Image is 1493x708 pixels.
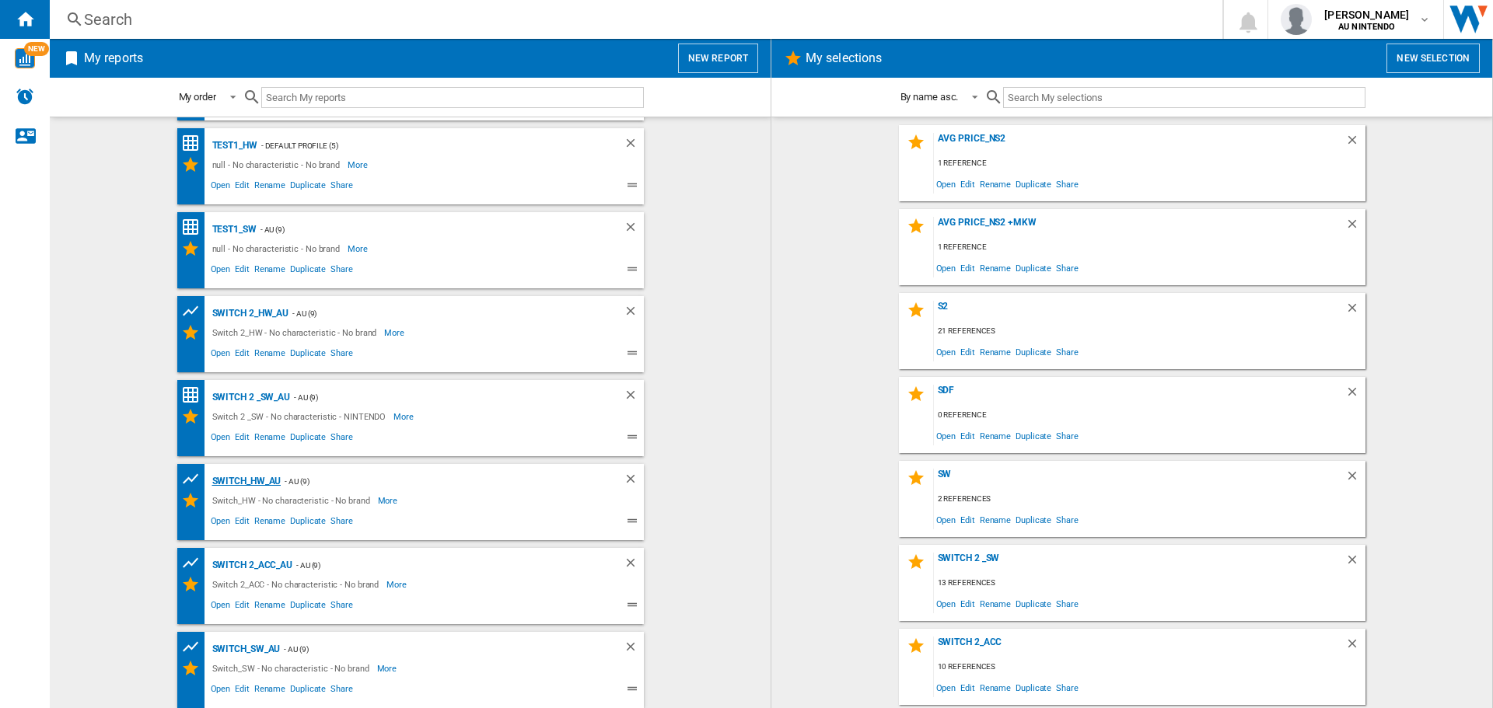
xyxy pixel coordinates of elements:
[328,262,355,281] span: Share
[624,304,644,323] div: Delete
[181,637,208,657] div: Product prices grid
[181,407,208,426] div: My Selections
[181,553,208,573] div: Product prices grid
[16,87,34,106] img: alerts-logo.svg
[1013,341,1054,362] span: Duplicate
[977,509,1013,530] span: Rename
[208,239,348,258] div: null - No characteristic - No brand
[1013,677,1054,698] span: Duplicate
[1013,593,1054,614] span: Duplicate
[208,155,348,174] div: null - No characteristic - No brand
[934,637,1345,657] div: Switch 2_ACC
[208,407,394,426] div: Switch 2 _SW - No characteristic - NINTENDO
[934,425,959,446] span: Open
[328,346,355,364] span: Share
[208,575,387,594] div: Switch 2_ACC - No characteristic - No brand
[181,491,208,510] div: My Selections
[328,598,355,616] span: Share
[181,385,208,405] div: Price Matrix
[280,640,592,659] div: - AU (9)
[348,155,370,174] span: More
[934,406,1365,425] div: 0 reference
[233,262,252,281] span: Edit
[208,682,233,700] span: Open
[288,514,328,532] span: Duplicate
[290,388,592,407] div: - AU (9)
[181,218,208,237] div: Price Matrix
[15,48,35,68] img: wise-card.svg
[179,91,216,103] div: My order
[181,659,208,678] div: My Selections
[1345,469,1365,490] div: Delete
[624,136,644,155] div: Delete
[958,257,977,278] span: Edit
[1324,7,1409,23] span: [PERSON_NAME]
[208,220,257,239] div: test1_SW
[934,257,959,278] span: Open
[977,677,1013,698] span: Rename
[934,301,1345,322] div: s2
[208,430,233,448] span: Open
[208,323,385,342] div: Switch 2_HW - No characteristic - No brand
[934,509,959,530] span: Open
[208,472,281,491] div: Switch_HW_AU
[208,598,233,616] span: Open
[624,472,644,491] div: Delete
[252,682,288,700] span: Rename
[208,178,233,197] span: Open
[292,556,592,575] div: - AU (9)
[958,341,977,362] span: Edit
[1345,301,1365,322] div: Delete
[934,469,1345,490] div: SW
[1054,425,1081,446] span: Share
[1345,217,1365,238] div: Delete
[393,407,416,426] span: More
[208,136,257,155] div: test1_HW
[934,173,959,194] span: Open
[934,553,1345,574] div: Switch 2 _SW
[1345,553,1365,574] div: Delete
[934,217,1345,238] div: Avg Price_NS2 +MKW
[288,262,328,281] span: Duplicate
[208,262,233,281] span: Open
[1013,257,1054,278] span: Duplicate
[1345,637,1365,657] div: Delete
[208,640,281,659] div: Switch_SW_AU
[328,178,355,197] span: Share
[252,346,288,364] span: Rename
[288,682,328,700] span: Duplicate
[1345,133,1365,154] div: Delete
[252,430,288,448] span: Rename
[233,346,252,364] span: Edit
[1013,509,1054,530] span: Duplicate
[934,677,959,698] span: Open
[934,385,1345,406] div: sdf
[181,155,208,174] div: My Selections
[1338,22,1396,32] b: AU NINTENDO
[208,388,291,407] div: Switch 2 _SW_AU
[802,44,885,73] h2: My selections
[252,598,288,616] span: Rename
[233,514,252,532] span: Edit
[624,220,644,239] div: Delete
[377,659,400,678] span: More
[958,593,977,614] span: Edit
[181,302,208,321] div: Product prices grid
[181,323,208,342] div: My Selections
[958,677,977,698] span: Edit
[1054,509,1081,530] span: Share
[233,598,252,616] span: Edit
[1003,87,1365,108] input: Search My selections
[252,514,288,532] span: Rename
[81,44,146,73] h2: My reports
[281,472,592,491] div: - AU (9)
[934,341,959,362] span: Open
[958,425,977,446] span: Edit
[1054,173,1081,194] span: Share
[934,133,1345,154] div: Avg Price_NS2
[208,556,293,575] div: Switch 2_ACC_AU
[977,257,1013,278] span: Rename
[233,430,252,448] span: Edit
[934,593,959,614] span: Open
[934,490,1365,509] div: 2 references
